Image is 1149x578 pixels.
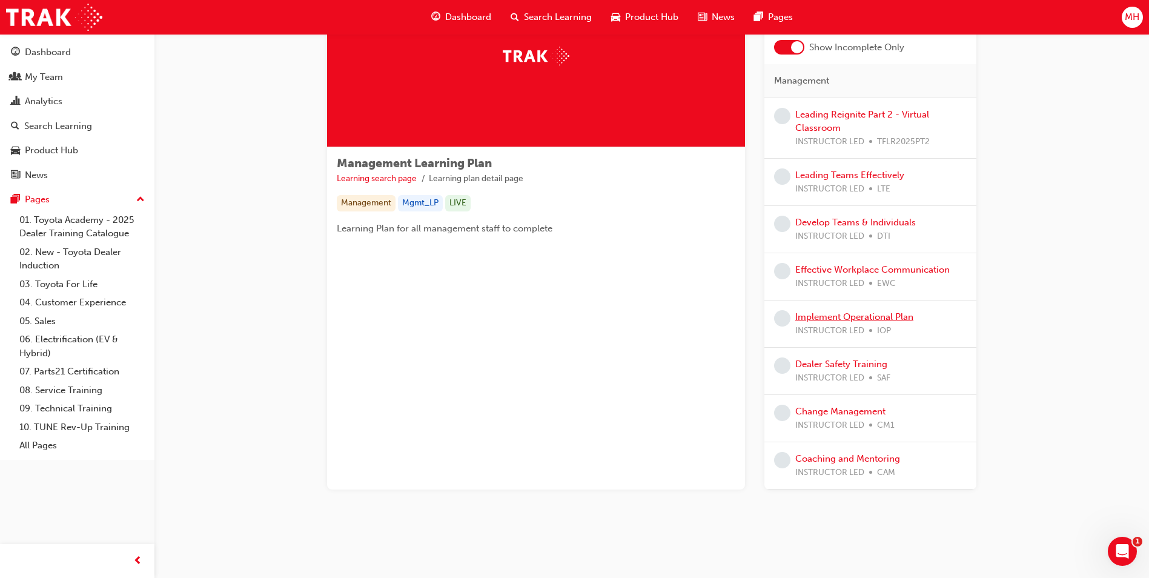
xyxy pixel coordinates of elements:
[795,109,929,134] a: Leading Reignite Part 2 - Virtual Classroom
[5,66,150,88] a: My Team
[877,277,896,291] span: EWC
[774,74,829,88] span: Management
[11,145,20,156] span: car-icon
[25,70,63,84] div: My Team
[877,419,895,433] span: CM1
[5,41,150,64] a: Dashboard
[11,72,20,83] span: people-icon
[774,405,790,421] span: learningRecordVerb_NONE-icon
[712,10,735,24] span: News
[25,45,71,59] div: Dashboard
[774,168,790,185] span: learningRecordVerb_NONE-icon
[877,324,891,338] span: IOP
[1133,537,1142,546] span: 1
[754,10,763,25] span: pages-icon
[11,96,20,107] span: chart-icon
[1125,10,1139,24] span: MH
[795,359,887,370] a: Dealer Safety Training
[11,194,20,205] span: pages-icon
[337,223,552,234] span: Learning Plan for all management staff to complete
[795,135,864,149] span: INSTRUCTOR LED
[25,168,48,182] div: News
[795,371,864,385] span: INSTRUCTOR LED
[795,406,886,417] a: Change Management
[5,39,150,188] button: DashboardMy TeamAnalyticsSearch LearningProduct HubNews
[11,121,19,132] span: search-icon
[768,10,793,24] span: Pages
[795,419,864,433] span: INSTRUCTOR LED
[601,5,688,30] a: car-iconProduct Hub
[795,264,950,275] a: Effective Workplace Communication
[795,311,913,322] a: Implement Operational Plan
[524,10,592,24] span: Search Learning
[698,10,707,25] span: news-icon
[15,312,150,331] a: 05. Sales
[625,10,678,24] span: Product Hub
[337,173,417,184] a: Learning search page
[11,170,20,181] span: news-icon
[744,5,803,30] a: pages-iconPages
[795,277,864,291] span: INSTRUCTOR LED
[774,216,790,232] span: learningRecordVerb_NONE-icon
[15,243,150,275] a: 02. New - Toyota Dealer Induction
[877,230,890,244] span: DTI
[422,5,501,30] a: guage-iconDashboard
[611,10,620,25] span: car-icon
[795,466,864,480] span: INSTRUCTOR LED
[774,452,790,468] span: learningRecordVerb_NONE-icon
[1122,7,1143,28] button: MH
[774,357,790,374] span: learningRecordVerb_NONE-icon
[688,5,744,30] a: news-iconNews
[337,156,492,170] span: Management Learning Plan
[15,211,150,243] a: 01. Toyota Academy - 2025 Dealer Training Catalogue
[136,192,145,208] span: up-icon
[5,188,150,211] button: Pages
[501,5,601,30] a: search-iconSearch Learning
[6,4,102,31] img: Trak
[15,399,150,418] a: 09. Technical Training
[25,193,50,207] div: Pages
[5,90,150,113] a: Analytics
[431,10,440,25] span: guage-icon
[15,381,150,400] a: 08. Service Training
[1108,537,1137,566] iframe: Intercom live chat
[429,172,523,186] li: Learning plan detail page
[511,10,519,25] span: search-icon
[133,554,142,569] span: prev-icon
[15,436,150,455] a: All Pages
[795,217,916,228] a: Develop Teams & Individuals
[5,164,150,187] a: News
[337,195,396,211] div: Management
[5,139,150,162] a: Product Hub
[877,182,890,196] span: LTE
[5,115,150,138] a: Search Learning
[795,453,900,464] a: Coaching and Mentoring
[795,170,904,181] a: Leading Teams Effectively
[11,47,20,58] span: guage-icon
[774,310,790,327] span: learningRecordVerb_NONE-icon
[877,135,930,149] span: TFLR2025PT2
[25,95,62,108] div: Analytics
[15,418,150,437] a: 10. TUNE Rev-Up Training
[795,324,864,338] span: INSTRUCTOR LED
[15,275,150,294] a: 03. Toyota For Life
[503,47,569,65] img: Trak
[877,371,890,385] span: SAF
[445,10,491,24] span: Dashboard
[24,119,92,133] div: Search Learning
[445,195,471,211] div: LIVE
[25,144,78,158] div: Product Hub
[15,293,150,312] a: 04. Customer Experience
[795,230,864,244] span: INSTRUCTOR LED
[809,41,904,55] span: Show Incomplete Only
[15,362,150,381] a: 07. Parts21 Certification
[795,182,864,196] span: INSTRUCTOR LED
[774,108,790,124] span: learningRecordVerb_NONE-icon
[15,330,150,362] a: 06. Electrification (EV & Hybrid)
[398,195,443,211] div: Mgmt_LP
[877,466,895,480] span: CAM
[774,263,790,279] span: learningRecordVerb_NONE-icon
